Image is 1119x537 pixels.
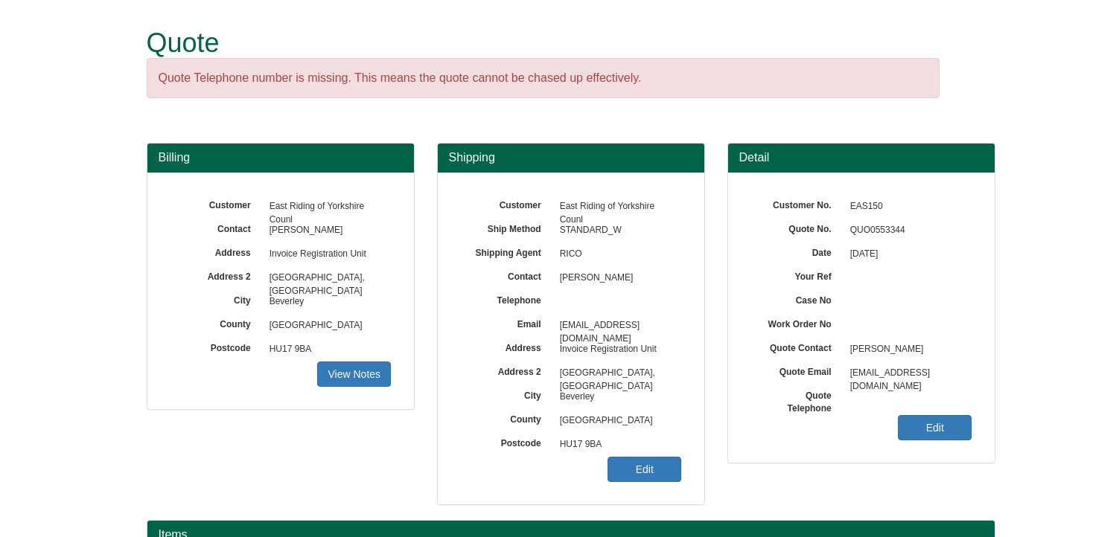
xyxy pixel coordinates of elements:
label: Address [170,242,262,260]
label: Postcode [170,338,262,355]
span: Invoice Registration Unit [262,242,392,266]
label: Customer No. [750,195,843,212]
h1: Quote [147,28,940,58]
span: Invoice Registration Unit [552,338,682,361]
span: EAS150 [843,195,972,219]
span: East Riding of Yorkshire Counl [552,195,682,219]
label: Customer [170,195,262,212]
label: Quote Contact [750,338,843,355]
span: [GEOGRAPHIC_DATA], [GEOGRAPHIC_DATA] [262,266,392,290]
a: Edit [898,415,972,440]
span: HU17 9BA [552,433,682,457]
label: City [170,290,262,307]
span: [GEOGRAPHIC_DATA], [GEOGRAPHIC_DATA] [552,361,682,385]
label: Address [460,338,552,355]
label: Quote No. [750,219,843,236]
span: STANDARD_W [552,219,682,242]
label: Postcode [460,433,552,450]
label: Customer [460,195,552,212]
h3: Shipping [449,151,693,164]
label: County [170,314,262,331]
label: Shipping Agent [460,242,552,260]
span: [GEOGRAPHIC_DATA] [262,314,392,338]
label: Quote Email [750,361,843,379]
label: Contact [460,266,552,283]
span: RICO [552,242,682,266]
span: East Riding of Yorkshire Counl [262,195,392,219]
label: Contact [170,219,262,236]
span: [GEOGRAPHIC_DATA] [552,409,682,433]
span: Beverley [552,385,682,409]
label: Address 2 [460,361,552,379]
label: Date [750,242,843,260]
label: Ship Method [460,219,552,236]
span: Beverley [262,290,392,314]
label: Case No [750,290,843,307]
span: [PERSON_NAME] [843,338,972,361]
label: County [460,409,552,426]
label: Your Ref [750,266,843,283]
span: [EMAIL_ADDRESS][DOMAIN_NAME] [843,361,972,385]
h3: Billing [159,151,403,164]
span: [PERSON_NAME] [552,266,682,290]
label: Work Order No [750,314,843,331]
span: HU17 9BA [262,338,392,361]
h3: Detail [739,151,983,164]
label: Email [460,314,552,331]
a: Edit [608,457,681,482]
span: [DATE] [843,242,972,266]
a: View Notes [317,361,391,387]
label: Telephone [460,290,552,307]
label: Quote Telephone [750,385,843,415]
label: City [460,385,552,402]
span: [PERSON_NAME] [262,219,392,242]
span: [EMAIL_ADDRESS][DOMAIN_NAME] [552,314,682,338]
label: Address 2 [170,266,262,283]
span: QUO0553344 [843,219,972,242]
div: Quote Telephone number is missing. This means the quote cannot be chased up effectively. [147,58,940,99]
